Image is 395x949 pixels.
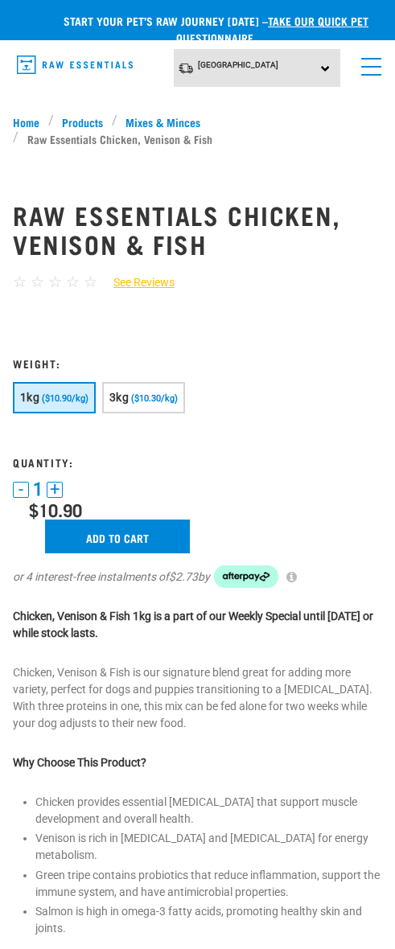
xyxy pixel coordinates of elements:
[33,481,43,498] span: 1
[42,393,88,404] span: ($10.90/kg)
[35,830,382,864] li: Venison is rich in [MEDICAL_DATA] and [MEDICAL_DATA] for energy metabolism.
[214,565,278,588] img: Afterpay
[353,48,382,77] a: menu
[131,393,178,404] span: ($10.30/kg)
[13,482,29,498] button: -
[13,756,146,769] strong: Why Choose This Product?
[13,664,382,732] p: Chicken, Venison & Fish is our signature blend great for adding more variety, perfect for dogs an...
[13,610,373,639] strong: Chicken, Venison & Fish 1kg is a part of our Weekly Special until [DATE] or while stock lasts.
[13,382,96,413] button: 1kg ($10.90/kg)
[13,200,382,258] h1: Raw Essentials Chicken, Venison & Fish
[117,113,209,130] a: Mixes & Minces
[48,273,62,291] span: ☆
[20,391,39,404] span: 1kg
[97,274,175,291] a: See Reviews
[31,273,44,291] span: ☆
[13,456,382,468] h3: Quantity:
[169,569,198,585] span: $2.73
[47,482,63,498] button: +
[13,113,382,147] nav: breadcrumbs
[66,273,80,291] span: ☆
[109,391,129,404] span: 3kg
[13,273,27,291] span: ☆
[54,113,112,130] a: Products
[13,565,382,588] div: or 4 interest-free instalments of by
[29,499,382,520] div: $10.90
[102,382,185,413] button: 3kg ($10.30/kg)
[17,55,133,74] img: Raw Essentials Logo
[198,60,278,69] span: [GEOGRAPHIC_DATA]
[84,273,97,291] span: ☆
[176,18,369,40] a: take our quick pet questionnaire.
[45,520,190,553] input: Add to cart
[35,867,382,901] li: Green tripe contains probiotics that reduce inflammation, support the immune system, and have ant...
[13,113,48,130] a: Home
[13,357,382,369] h3: Weight:
[178,62,194,75] img: van-moving.png
[35,903,382,937] li: Salmon is high in omega-3 fatty acids, promoting healthy skin and joints.
[35,794,382,828] li: Chicken provides essential [MEDICAL_DATA] that support muscle development and overall health.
